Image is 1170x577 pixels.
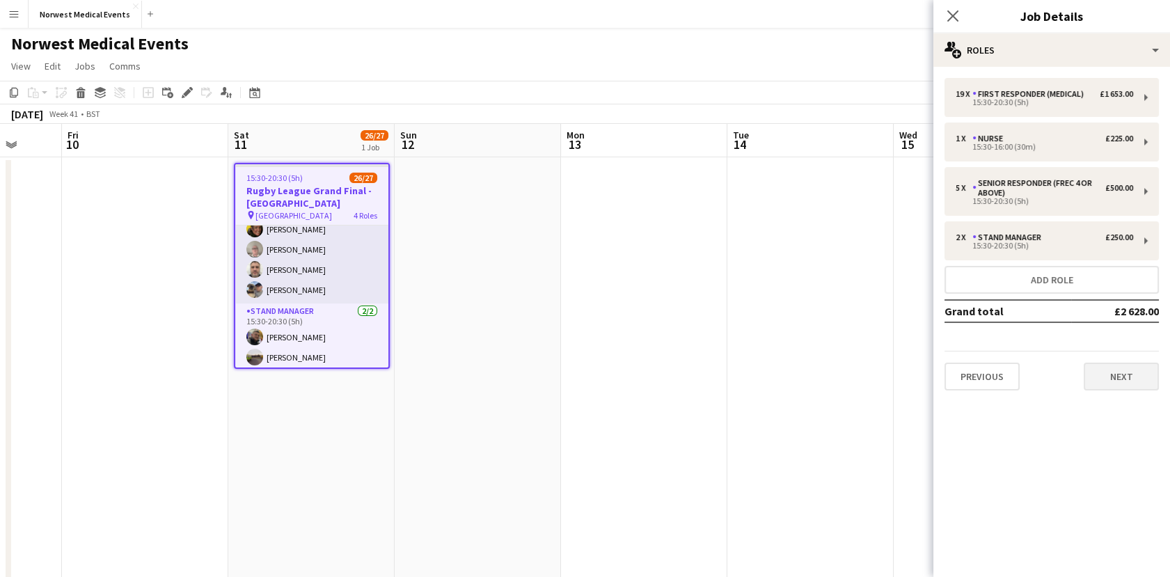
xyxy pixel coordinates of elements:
[354,210,377,221] span: 4 Roles
[11,107,43,121] div: [DATE]
[65,136,79,152] span: 10
[956,143,1133,150] div: 15:30-16:00 (30m)
[6,57,36,75] a: View
[1105,183,1133,193] div: £500.00
[1100,89,1133,99] div: £1 653.00
[956,134,972,143] div: 1 x
[234,163,390,369] app-job-card: 15:30-20:30 (5h)26/27Rugby League Grand Final - [GEOGRAPHIC_DATA] [GEOGRAPHIC_DATA]4 Roles Senior...
[235,303,388,371] app-card-role: Stand Manager2/215:30-20:30 (5h)[PERSON_NAME][PERSON_NAME]
[246,173,303,183] span: 15:30-20:30 (5h)
[956,183,972,193] div: 5 x
[74,60,95,72] span: Jobs
[109,60,141,72] span: Comms
[46,109,81,119] span: Week 41
[398,136,417,152] span: 12
[1105,134,1133,143] div: £225.00
[972,89,1089,99] div: First Responder (Medical)
[234,129,249,141] span: Sat
[567,129,585,141] span: Mon
[972,134,1009,143] div: Nurse
[255,210,332,221] span: [GEOGRAPHIC_DATA]
[899,129,917,141] span: Wed
[564,136,585,152] span: 13
[45,60,61,72] span: Edit
[400,129,417,141] span: Sun
[933,7,1170,25] h3: Job Details
[86,109,100,119] div: BST
[956,89,972,99] div: 19 x
[11,60,31,72] span: View
[361,142,388,152] div: 1 Job
[104,57,146,75] a: Comms
[731,136,749,152] span: 14
[1084,363,1159,390] button: Next
[956,99,1133,106] div: 15:30-20:30 (5h)
[69,57,101,75] a: Jobs
[29,1,142,28] button: Norwest Medical Events
[349,173,377,183] span: 26/27
[944,300,1071,322] td: Grand total
[956,198,1133,205] div: 15:30-20:30 (5h)
[944,266,1159,294] button: Add role
[11,33,189,54] h1: Norwest Medical Events
[972,178,1105,198] div: Senior Responder (FREC 4 or Above)
[733,129,749,141] span: Tue
[956,242,1133,249] div: 15:30-20:30 (5h)
[933,33,1170,67] div: Roles
[897,136,917,152] span: 15
[235,184,388,210] h3: Rugby League Grand Final - [GEOGRAPHIC_DATA]
[944,363,1020,390] button: Previous
[68,129,79,141] span: Fri
[972,232,1047,242] div: Stand Manager
[361,130,388,141] span: 26/27
[1071,300,1159,322] td: £2 628.00
[1105,232,1133,242] div: £250.00
[232,136,249,152] span: 11
[39,57,66,75] a: Edit
[956,232,972,242] div: 2 x
[235,175,388,303] app-card-role: Senior Responder (FREC 4 or Above)5/515:30-20:30 (5h)[PERSON_NAME] Doctor[PERSON_NAME][PERSON_NAM...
